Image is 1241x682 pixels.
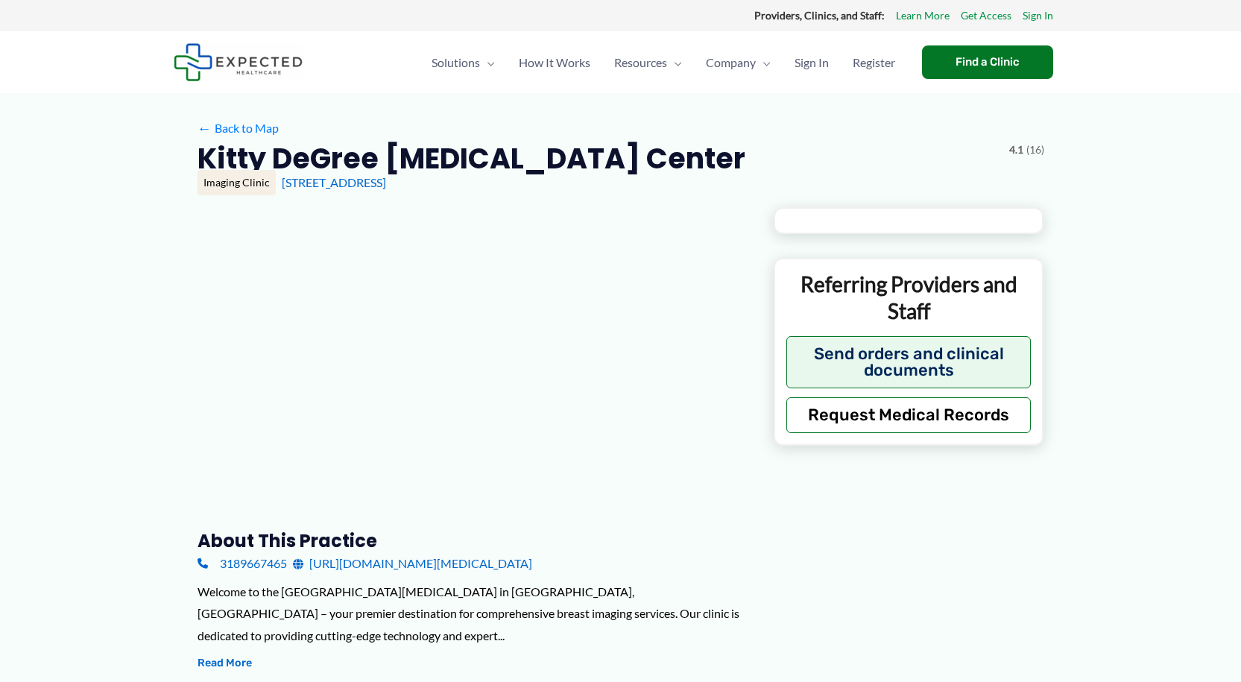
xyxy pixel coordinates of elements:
a: Get Access [961,6,1011,25]
span: Menu Toggle [667,37,682,89]
a: [STREET_ADDRESS] [282,175,386,189]
span: Register [853,37,895,89]
span: Solutions [432,37,480,89]
span: Menu Toggle [756,37,771,89]
a: Sign In [1023,6,1053,25]
span: Resources [614,37,667,89]
a: Learn More [896,6,950,25]
a: ResourcesMenu Toggle [602,37,694,89]
h3: About this practice [198,529,750,552]
button: Read More [198,654,252,672]
div: Imaging Clinic [198,170,276,195]
div: Welcome to the [GEOGRAPHIC_DATA][MEDICAL_DATA] in [GEOGRAPHIC_DATA], [GEOGRAPHIC_DATA] – your pre... [198,581,750,647]
a: 3189667465 [198,552,287,575]
nav: Primary Site Navigation [420,37,907,89]
span: ← [198,121,212,135]
a: Register [841,37,907,89]
a: [URL][DOMAIN_NAME][MEDICAL_DATA] [293,552,532,575]
span: How It Works [519,37,590,89]
a: Find a Clinic [922,45,1053,79]
span: Company [706,37,756,89]
h2: Kitty DeGree [MEDICAL_DATA] Center [198,140,745,177]
a: ←Back to Map [198,117,279,139]
img: Expected Healthcare Logo - side, dark font, small [174,43,303,81]
span: 4.1 [1009,140,1023,160]
span: Menu Toggle [480,37,495,89]
a: CompanyMenu Toggle [694,37,783,89]
a: Sign In [783,37,841,89]
span: (16) [1026,140,1044,160]
strong: Providers, Clinics, and Staff: [754,9,885,22]
button: Request Medical Records [786,397,1032,433]
span: Sign In [795,37,829,89]
p: Referring Providers and Staff [786,271,1032,325]
a: SolutionsMenu Toggle [420,37,507,89]
button: Send orders and clinical documents [786,336,1032,388]
a: How It Works [507,37,602,89]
